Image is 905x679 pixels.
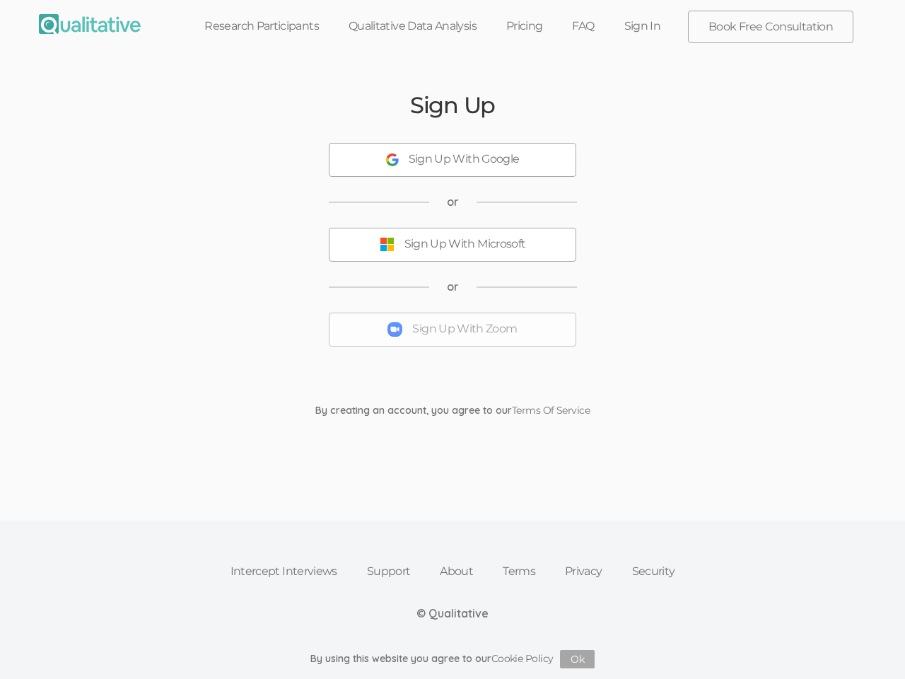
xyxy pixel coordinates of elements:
img: Sign Up With Zoom [387,322,402,337]
a: Book Free Consultation [689,11,853,42]
div: By creating an account, you agree to our [305,403,600,417]
a: Security [617,556,690,587]
a: Pricing [491,11,558,42]
a: Research Participants [189,11,334,42]
a: About [425,556,488,587]
h2: Sign Up [410,93,495,117]
button: Sign Up With Google [329,143,576,177]
button: Sign Up With Zoom [329,313,576,347]
img: Sign Up With Google [386,153,399,166]
a: Terms Of Service [512,404,590,417]
a: Cookie Policy [491,652,554,665]
a: Intercept Interviews [216,556,352,587]
a: Qualitative Data Analysis [334,11,491,42]
a: FAQ [557,11,609,42]
div: © Qualitative [416,605,489,622]
button: Sign Up With Microsoft [329,228,576,262]
span: or [447,194,459,210]
div: By using this website you agree to our [310,650,595,668]
span: or [447,279,459,295]
a: Privacy [550,556,617,587]
iframe: Chat Widget [834,611,905,679]
a: Sign In [609,11,676,42]
a: Support [352,556,426,587]
div: Sign Up With Google [409,151,520,168]
div: Sign Up With Zoom [412,321,517,337]
a: Terms [488,556,550,587]
div: Sign Up With Microsoft [404,236,526,253]
img: Qualitative [39,14,141,34]
img: Sign Up With Microsoft [380,237,395,252]
button: Ok [560,650,595,668]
